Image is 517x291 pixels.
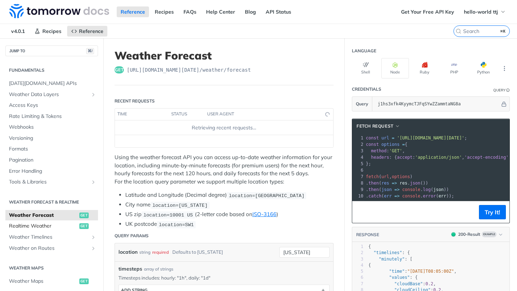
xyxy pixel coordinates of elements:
th: status [169,109,205,120]
i: Information [506,89,510,92]
a: Help Center [202,6,239,17]
span: => [395,194,400,199]
div: required [152,247,169,257]
span: get [79,278,89,284]
span: '[URL][DOMAIN_NAME][DATE]' [397,135,465,140]
div: 2 [352,141,364,148]
a: Tools & LibrariesShow subpages for Tools & Libraries [5,177,98,187]
kbd: ⌘K [499,28,508,35]
span: Weather Timelines [9,234,89,241]
span: Rate Limiting & Tokens [9,113,96,120]
span: . ( . ( )) [366,187,449,192]
span: json [433,187,444,192]
span: . ( . ( )); [366,194,454,199]
button: Query [352,97,372,111]
span: Versioning [9,135,96,142]
a: Recipes [31,26,65,37]
span: : [ [368,257,413,262]
li: City name [125,201,334,209]
a: Realtime Weatherget [5,221,98,232]
div: 5 [352,161,364,167]
span: const [366,142,379,147]
span: https://api.tomorrow.io/v4/weather/forecast [127,66,251,73]
a: [DATE][DOMAIN_NAME] APIs [5,78,98,89]
span: : { [368,275,418,280]
span: v4.0.1 [7,26,29,37]
span: Recipes [42,28,61,34]
span: timesteps [118,265,142,273]
span: Weather Data Layers [9,91,89,98]
div: 1 [352,135,364,141]
span: : , [368,269,457,274]
span: [DATE][DOMAIN_NAME] APIs [9,80,96,87]
th: time [115,109,169,120]
span: fetch [366,174,379,179]
span: . ( . ()) [366,181,428,186]
div: Query [493,87,506,93]
span: "[DATE]T08:05:00Z" [407,269,454,274]
h1: Weather Forecast [115,49,334,62]
span: url [381,174,389,179]
span: get [79,223,89,229]
span: ⌘/ [86,48,94,54]
span: res [400,181,407,186]
span: json [410,181,420,186]
button: Show subpages for Tools & Libraries [90,179,96,185]
a: Reference [117,6,149,17]
span: Reference [79,28,103,34]
button: RESPONSE [356,231,379,238]
a: API Status [262,6,295,17]
a: Blog [241,6,260,17]
a: Weather Mapsget [5,276,98,287]
div: Credentials [352,86,381,92]
p: Using the weather forecast API you can access up-to-date weather information for your location, i... [115,153,334,186]
span: res [381,181,389,186]
span: "time" [389,269,405,274]
p: Timesteps includes: hourly: "1h", daily: "1d" [118,275,330,281]
span: }; [366,161,371,166]
div: 4 [352,262,363,268]
div: 4 [352,154,364,161]
span: console [402,187,420,192]
span: location=[US_STATE] [152,202,208,208]
div: 7 [352,173,364,180]
span: = [392,135,394,140]
span: accept [397,155,413,160]
span: Weather on Routes [9,245,89,252]
span: get [115,66,124,73]
span: get [79,213,89,218]
span: : { [368,250,410,255]
a: FAQs [180,6,200,17]
span: 0.2 [425,281,433,286]
div: 2 [352,250,363,256]
li: US zip (2-letter code based on ) [125,210,334,219]
span: url [381,135,389,140]
span: then [368,187,379,192]
span: { [366,142,407,147]
a: Recipes [151,6,178,17]
span: Realtime Weather [9,223,78,230]
svg: Search [456,28,461,34]
div: 3 [352,256,363,262]
span: ( , ) [366,174,413,179]
span: 'accept-encoding' [465,155,509,160]
h2: Weather Maps [5,265,98,271]
div: Retrieving recent requests… [118,124,330,132]
button: Show subpages for Weather Timelines [90,234,96,240]
span: headers [371,155,389,160]
span: catch [368,194,381,199]
button: Python [470,58,497,78]
button: More Languages [499,63,510,74]
span: err [384,194,392,199]
span: : , [368,281,436,286]
span: "cloudBase" [394,281,423,286]
input: apikey [374,97,500,111]
span: options [381,142,400,147]
span: => [392,181,397,186]
a: Pagination [5,155,98,166]
span: Access Keys [9,102,96,109]
span: Tools & Libraries [9,178,89,186]
button: 200200-ResultExample [448,231,506,238]
a: Versioning [5,133,98,144]
li: UK postcode [125,220,334,228]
